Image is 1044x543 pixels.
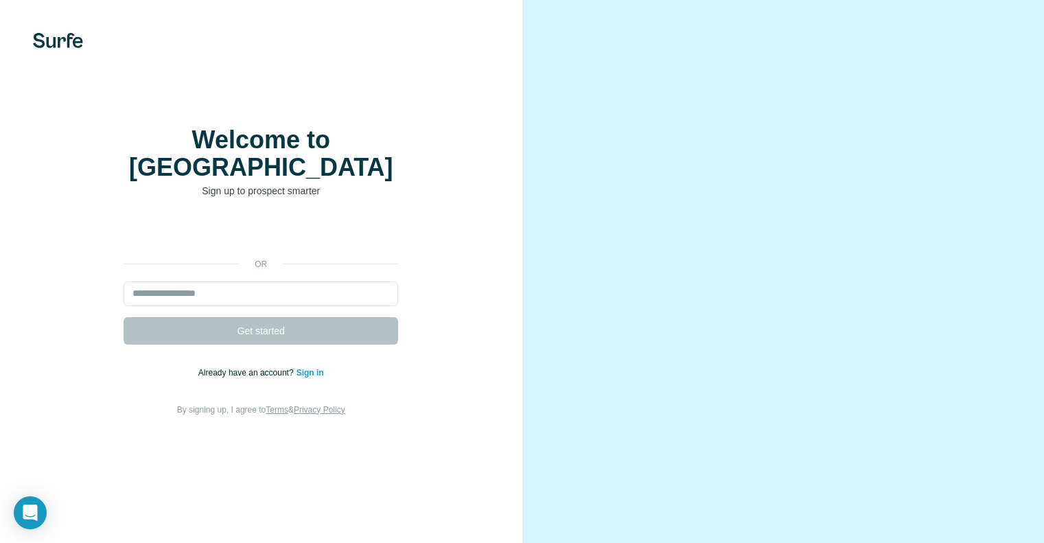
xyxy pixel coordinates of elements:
a: Terms [266,405,288,415]
div: Open Intercom Messenger [14,496,47,529]
p: or [239,258,283,270]
img: Surfe's logo [33,33,83,48]
a: Privacy Policy [294,405,345,415]
a: Sign in [297,368,324,378]
h1: Welcome to [GEOGRAPHIC_DATA] [124,126,398,181]
span: Already have an account? [198,368,297,378]
span: By signing up, I agree to & [177,405,345,415]
iframe: Przycisk Zaloguj się przez Google [117,218,405,249]
p: Sign up to prospect smarter [124,184,398,198]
